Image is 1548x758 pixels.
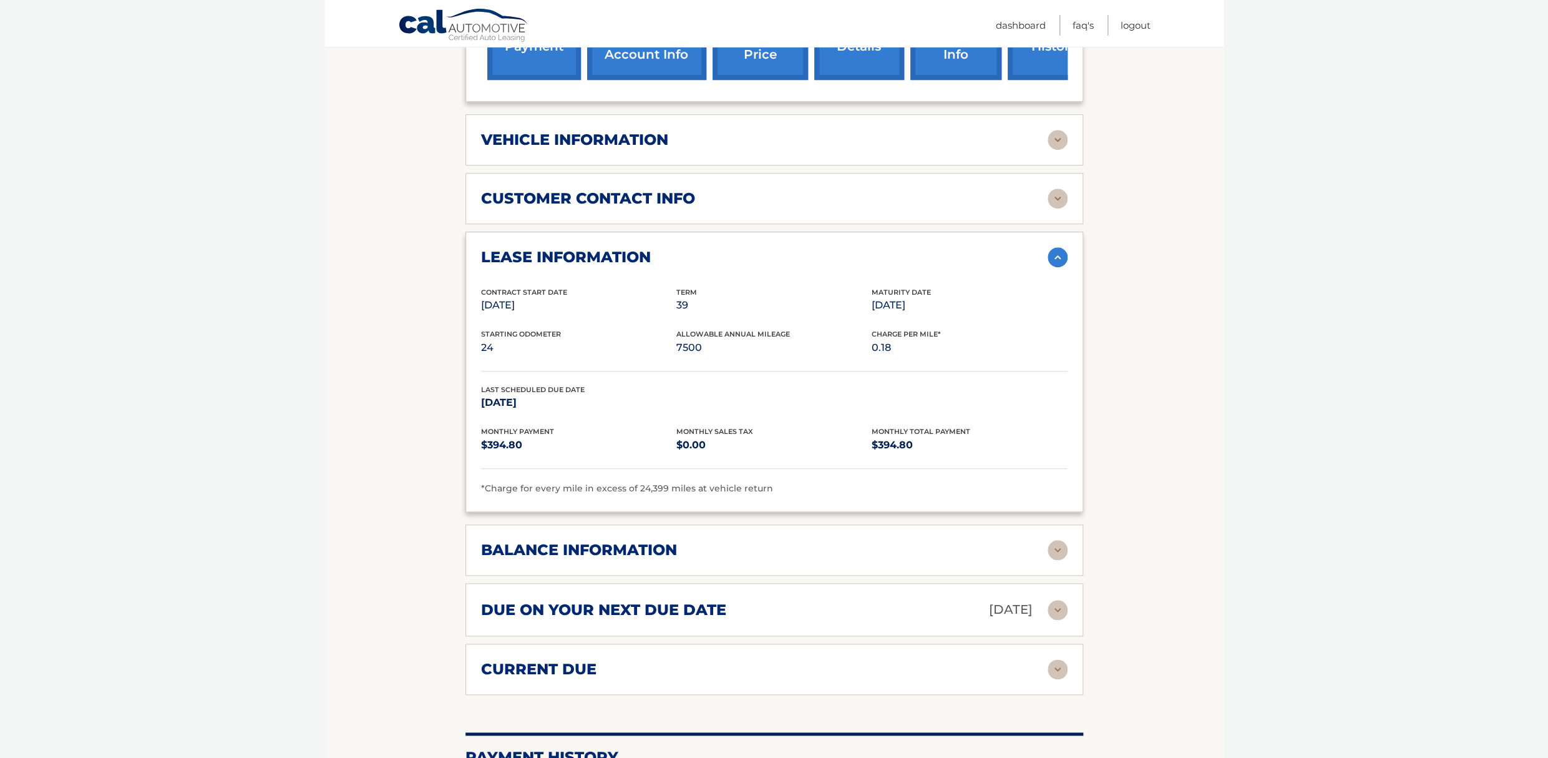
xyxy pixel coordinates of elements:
[1121,15,1151,36] a: Logout
[481,248,651,267] h2: lease information
[1048,659,1068,679] img: accordion-rest.svg
[481,483,773,494] span: *Charge for every mile in excess of 24,399 miles at vehicle return
[1048,600,1068,620] img: accordion-rest.svg
[1048,189,1068,209] img: accordion-rest.svg
[872,288,931,297] span: Maturity Date
[676,427,753,436] span: Monthly Sales Tax
[481,130,668,149] h2: vehicle information
[1073,15,1094,36] a: FAQ's
[481,330,561,338] span: Starting Odometer
[872,297,1067,314] p: [DATE]
[872,339,1067,357] p: 0.18
[481,660,596,679] h2: current due
[676,297,872,314] p: 39
[1048,540,1068,560] img: accordion-rest.svg
[481,339,676,357] p: 24
[996,15,1046,36] a: Dashboard
[481,427,554,436] span: Monthly Payment
[872,330,941,338] span: Charge Per Mile*
[872,436,1067,454] p: $394.80
[481,601,726,619] h2: due on your next due date
[676,288,697,297] span: Term
[481,541,677,559] h2: balance information
[1048,247,1068,267] img: accordion-active.svg
[481,189,695,208] h2: customer contact info
[481,297,676,314] p: [DATE]
[676,330,790,338] span: Allowable Annual Mileage
[481,394,676,411] p: [DATE]
[989,599,1033,621] p: [DATE]
[676,436,872,454] p: $0.00
[676,339,872,357] p: 7500
[1048,130,1068,150] img: accordion-rest.svg
[872,427,970,436] span: Monthly Total Payment
[398,8,529,44] a: Cal Automotive
[481,288,567,297] span: Contract Start Date
[481,385,585,394] span: Last Scheduled Due Date
[481,436,676,454] p: $394.80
